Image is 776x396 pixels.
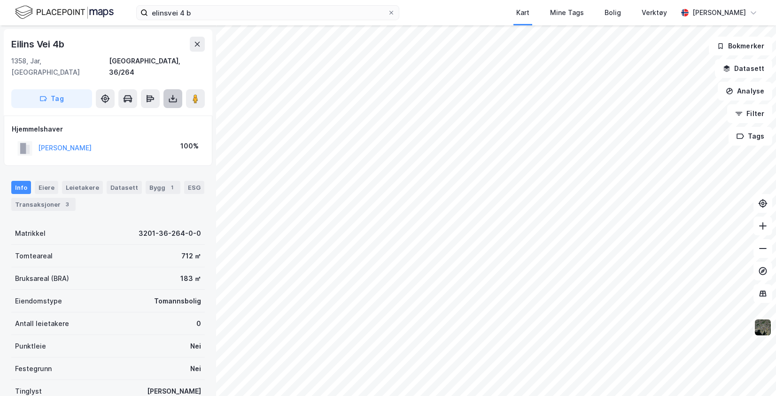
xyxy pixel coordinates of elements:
[196,318,201,329] div: 0
[167,183,177,192] div: 1
[11,55,109,78] div: 1358, Jar, [GEOGRAPHIC_DATA]
[642,7,667,18] div: Verktøy
[15,295,62,307] div: Eiendomstype
[109,55,205,78] div: [GEOGRAPHIC_DATA], 36/264
[727,104,772,123] button: Filter
[729,351,776,396] div: Kontrollprogram for chat
[62,200,72,209] div: 3
[516,7,529,18] div: Kart
[605,7,621,18] div: Bolig
[15,228,46,239] div: Matrikkel
[184,181,204,194] div: ESG
[148,6,388,20] input: Søk på adresse, matrikkel, gårdeiere, leietakere eller personer
[11,181,31,194] div: Info
[62,181,103,194] div: Leietakere
[15,363,52,374] div: Festegrunn
[15,4,114,21] img: logo.f888ab2527a4732fd821a326f86c7f29.svg
[550,7,584,18] div: Mine Tags
[154,295,201,307] div: Tomannsbolig
[181,250,201,262] div: 712 ㎡
[107,181,142,194] div: Datasett
[35,181,58,194] div: Eiere
[180,140,199,152] div: 100%
[729,127,772,146] button: Tags
[12,124,204,135] div: Hjemmelshaver
[754,318,772,336] img: 9k=
[15,250,53,262] div: Tomteareal
[729,351,776,396] iframe: Chat Widget
[11,37,66,52] div: Eilins Vei 4b
[190,363,201,374] div: Nei
[15,273,69,284] div: Bruksareal (BRA)
[139,228,201,239] div: 3201-36-264-0-0
[692,7,746,18] div: [PERSON_NAME]
[190,341,201,352] div: Nei
[709,37,772,55] button: Bokmerker
[15,341,46,352] div: Punktleie
[715,59,772,78] button: Datasett
[180,273,201,284] div: 183 ㎡
[15,318,69,329] div: Antall leietakere
[718,82,772,101] button: Analyse
[11,198,76,211] div: Transaksjoner
[11,89,92,108] button: Tag
[146,181,180,194] div: Bygg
